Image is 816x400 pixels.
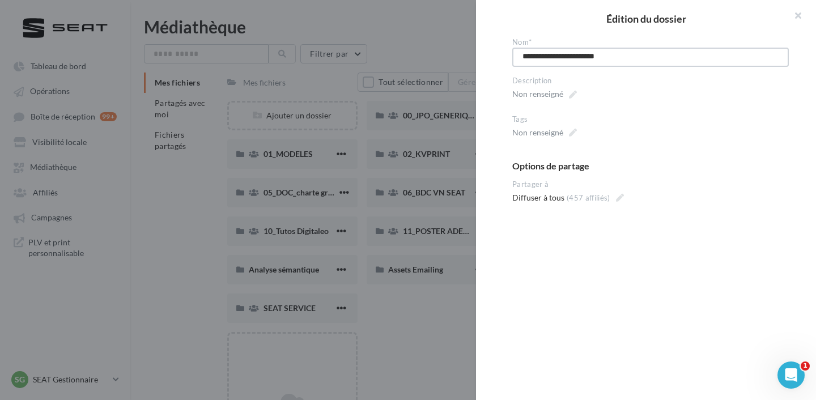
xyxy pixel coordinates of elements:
div: Non renseigné [512,127,563,138]
div: Options de partage [512,161,789,171]
h2: Édition du dossier [494,14,798,24]
div: Partager à [512,180,789,190]
div: Description [512,76,789,86]
iframe: Intercom live chat [777,361,805,389]
span: 1 [801,361,810,371]
div: (457 affiliés) [567,193,610,203]
span: Non renseigné [512,86,577,102]
div: Diffuser à tous [512,192,564,203]
div: Tags [512,114,789,125]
